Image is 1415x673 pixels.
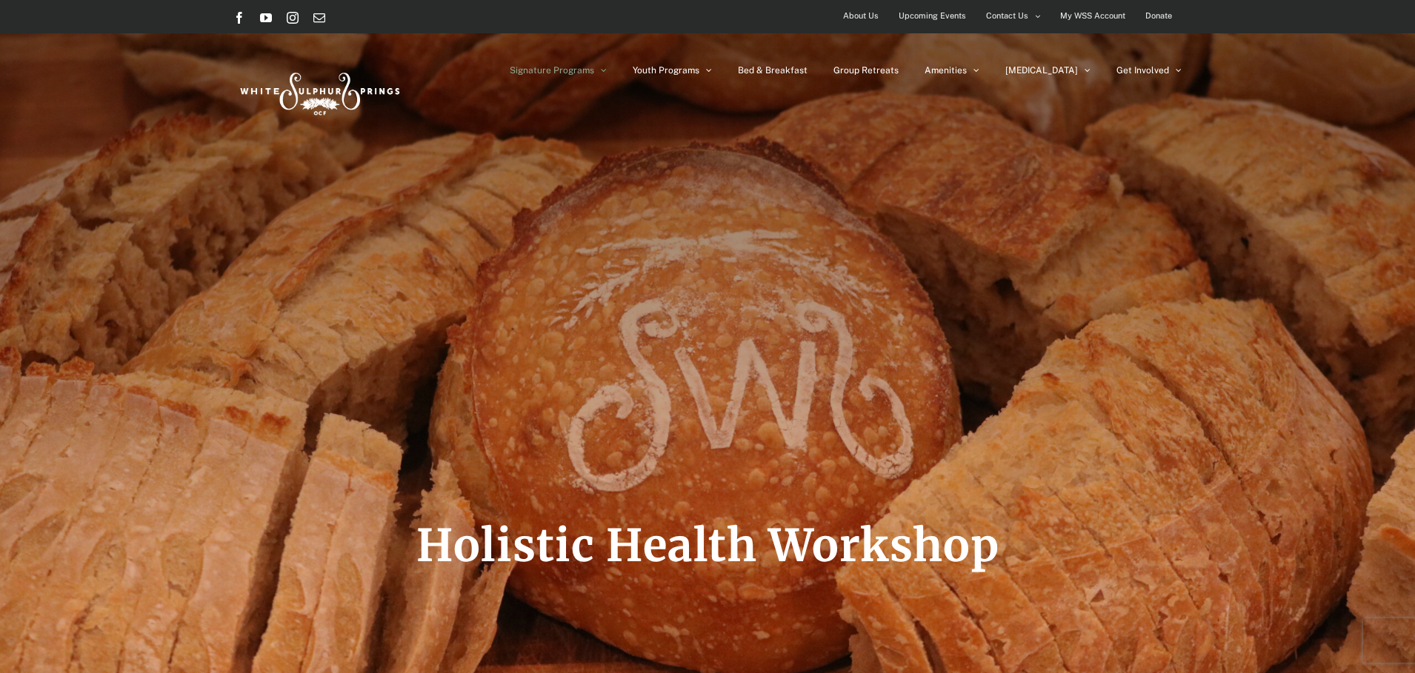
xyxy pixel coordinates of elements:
nav: Main Menu [510,33,1182,107]
a: Youth Programs [633,33,712,107]
span: Group Retreats [833,66,899,75]
a: Amenities [925,33,979,107]
a: Group Retreats [833,33,899,107]
span: Donate [1145,5,1172,27]
span: My WSS Account [1060,5,1125,27]
span: Signature Programs [510,66,594,75]
span: Holistic Health Workshop [416,518,999,573]
span: Youth Programs [633,66,699,75]
span: Bed & Breakfast [738,66,808,75]
span: Upcoming Events [899,5,966,27]
a: Get Involved [1116,33,1182,107]
a: [MEDICAL_DATA] [1005,33,1091,107]
span: Contact Us [986,5,1028,27]
span: About Us [843,5,879,27]
a: Bed & Breakfast [738,33,808,107]
img: White Sulphur Springs Logo [233,56,404,126]
span: [MEDICAL_DATA] [1005,66,1078,75]
a: Signature Programs [510,33,607,107]
span: Get Involved [1116,66,1169,75]
span: Amenities [925,66,967,75]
